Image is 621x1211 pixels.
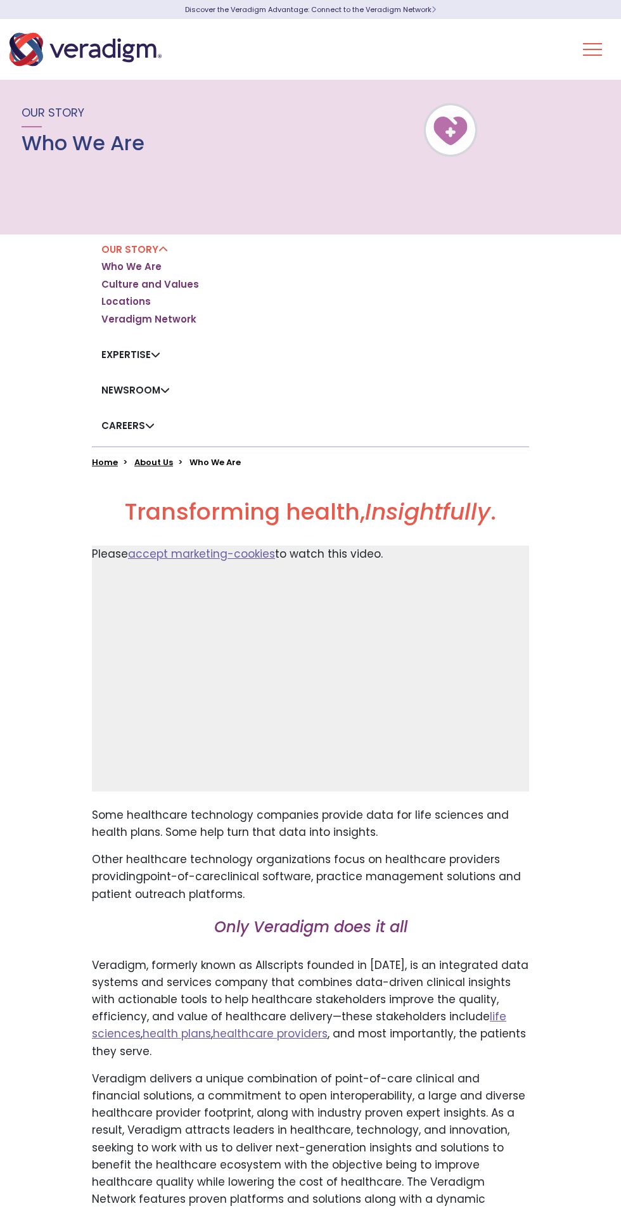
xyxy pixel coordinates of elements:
[101,243,168,256] a: Our Story
[185,4,436,15] a: Discover the Veradigm Advantage: Connect to the Veradigm NetworkLearn More
[143,1026,211,1041] a: health plans
[101,348,160,361] a: Expertise
[101,295,151,308] a: Locations
[213,1026,328,1041] a: healthcare providers
[92,456,118,468] a: Home
[92,957,529,1060] p: Veradigm, formerly known as Allscripts founded in [DATE], is an integrated data systems and servi...
[92,807,529,841] p: Some healthcare technology companies provide data for life sciences and health plans. Some help t...
[101,419,155,432] a: Careers
[10,29,162,70] img: Veradigm logo
[134,456,173,468] a: About Us
[128,546,275,561] a: accept marketing-cookies
[101,260,162,273] a: Who We Are
[583,33,602,66] button: Toggle Navigation Menu
[432,4,436,15] span: Learn More
[92,546,383,561] span: Please to watch this video.
[143,869,221,884] span: point-of-care
[92,498,529,535] h2: Transforming health, .
[214,916,407,937] em: Only Veradigm does it all
[22,105,84,120] span: Our Story
[92,851,529,903] p: Other healthcare technology organizations focus on healthcare providers providing clinical softwa...
[101,383,170,397] a: Newsroom
[101,278,199,291] a: Culture and Values
[365,496,490,528] em: Insightfully
[101,313,196,326] a: Veradigm Network
[22,131,144,155] h1: Who We Are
